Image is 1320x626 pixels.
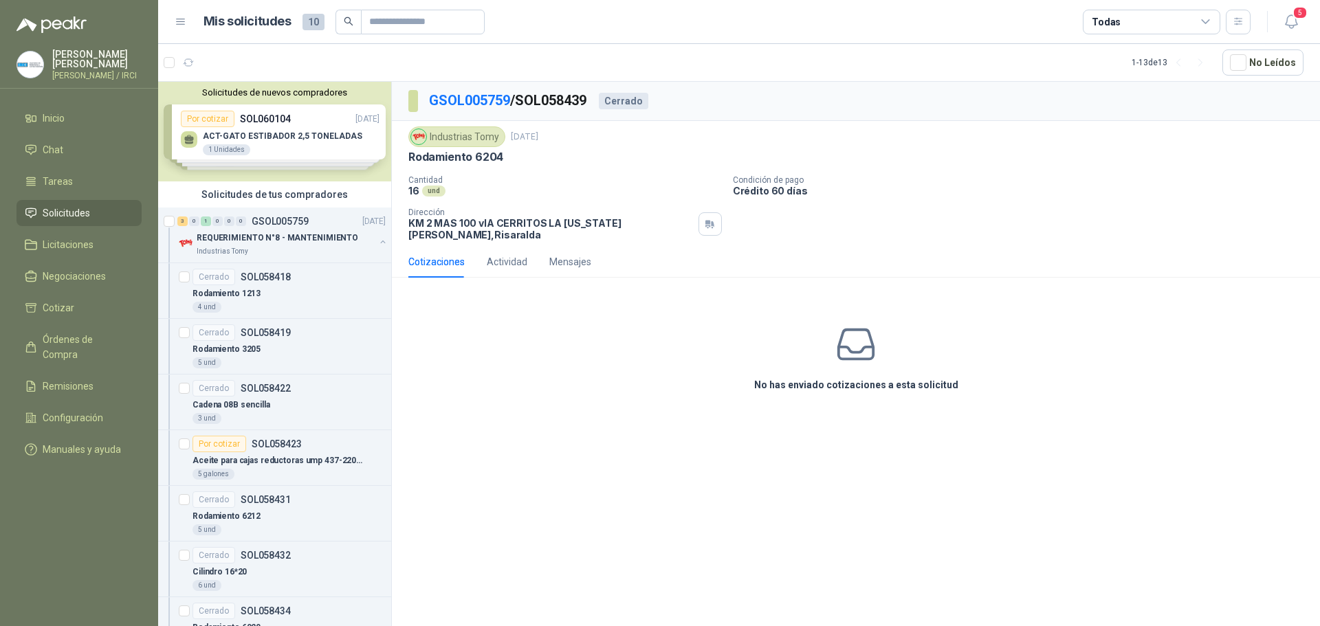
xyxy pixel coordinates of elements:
p: Condición de pago [733,175,1314,185]
div: Industrias Tomy [408,126,505,147]
div: Solicitudes de nuevos compradoresPor cotizarSOL060104[DATE] ACT-GATO ESTIBADOR 2,5 TONELADAS1 Uni... [158,82,391,181]
div: Solicitudes de tus compradores [158,181,391,208]
div: 5 und [192,524,221,535]
p: 16 [408,185,419,197]
a: Tareas [16,168,142,194]
p: SOL058423 [252,439,302,449]
img: Company Logo [17,52,43,78]
a: Órdenes de Compra [16,326,142,368]
button: Solicitudes de nuevos compradores [164,87,386,98]
p: Cantidad [408,175,722,185]
p: Aceite para cajas reductoras ump 437-220 5 gal (cuñete de 5 gals) [192,454,364,467]
p: Rodamiento 3205 [192,343,261,356]
span: Licitaciones [43,237,93,252]
span: Inicio [43,111,65,126]
div: 0 [224,216,234,226]
a: Negociaciones [16,263,142,289]
a: Manuales y ayuda [16,436,142,462]
div: 1 [201,216,211,226]
span: Negociaciones [43,269,106,284]
p: SOL058431 [241,495,291,504]
p: GSOL005759 [252,216,309,226]
div: 5 galones [192,469,234,480]
button: No Leídos [1222,49,1303,76]
a: Licitaciones [16,232,142,258]
p: Rodamiento 6212 [192,510,261,523]
a: Configuración [16,405,142,431]
a: Remisiones [16,373,142,399]
span: Remisiones [43,379,93,394]
p: [PERSON_NAME] [PERSON_NAME] [52,49,142,69]
p: SOL058418 [241,272,291,282]
p: [DATE] [511,131,538,144]
span: Cotizar [43,300,74,315]
p: / SOL058439 [429,90,588,111]
div: Mensajes [549,254,591,269]
div: und [422,186,445,197]
div: Cerrado [192,547,235,563]
div: Cerrado [192,269,235,285]
button: 5 [1279,10,1303,34]
div: 6 und [192,580,221,591]
img: Logo peakr [16,16,87,33]
span: 10 [302,14,324,30]
div: Cerrado [192,324,235,341]
p: [DATE] [362,215,386,228]
div: 3 und [192,413,221,424]
h1: Mis solicitudes [203,12,291,32]
a: CerradoSOL058431Rodamiento 62125 und [158,486,391,541]
a: Cotizar [16,295,142,321]
div: 3 [177,216,188,226]
div: Cerrado [192,491,235,508]
a: Solicitudes [16,200,142,226]
div: 5 und [192,357,221,368]
p: Dirección [408,208,693,217]
a: Inicio [16,105,142,131]
img: Company Logo [177,235,194,251]
div: 4 und [192,302,221,313]
div: Cerrado [192,380,235,396]
p: Crédito 60 días [733,185,1314,197]
a: Por cotizarSOL058423Aceite para cajas reductoras ump 437-220 5 gal (cuñete de 5 gals)5 galones [158,430,391,486]
div: Por cotizar [192,436,246,452]
div: 1 - 13 de 13 [1132,52,1211,74]
p: REQUERIMIENTO N°8 - MANTENIMIENTO [197,232,358,245]
p: SOL058419 [241,328,291,337]
a: CerradoSOL058422Cadena 08B sencilla3 und [158,375,391,430]
p: SOL058422 [241,383,291,393]
a: GSOL005759 [429,92,510,109]
span: Tareas [43,174,73,189]
div: Todas [1092,14,1121,30]
div: Actividad [487,254,527,269]
h3: No has enviado cotizaciones a esta solicitud [754,377,958,392]
span: 5 [1292,6,1308,19]
span: Configuración [43,410,103,425]
span: Manuales y ayuda [43,442,121,457]
div: Cerrado [192,603,235,619]
p: Cadena 08B sencilla [192,399,270,412]
p: KM 2 MAS 100 vIA CERRITOS LA [US_STATE] [PERSON_NAME] , Risaralda [408,217,693,241]
p: Rodamiento 1213 [192,287,261,300]
div: 0 [212,216,223,226]
a: CerradoSOL058432Cilindro 16*206 und [158,541,391,597]
p: Rodamiento 6204 [408,150,503,164]
p: Cilindro 16*20 [192,566,247,579]
div: Cerrado [599,93,648,109]
span: search [344,16,353,26]
p: SOL058434 [241,606,291,616]
p: SOL058432 [241,550,291,560]
a: Chat [16,137,142,163]
a: CerradoSOL058419Rodamiento 32055 und [158,319,391,375]
p: [PERSON_NAME] / IRCI [52,71,142,80]
span: Órdenes de Compra [43,332,129,362]
a: 3 0 1 0 0 0 GSOL005759[DATE] Company LogoREQUERIMIENTO N°8 - MANTENIMIENTOIndustrias Tomy [177,213,388,257]
span: Solicitudes [43,205,90,221]
span: Chat [43,142,63,157]
div: Cotizaciones [408,254,465,269]
div: 0 [236,216,246,226]
img: Company Logo [411,129,426,144]
div: 0 [189,216,199,226]
p: Industrias Tomy [197,246,248,257]
a: CerradoSOL058418Rodamiento 12134 und [158,263,391,319]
